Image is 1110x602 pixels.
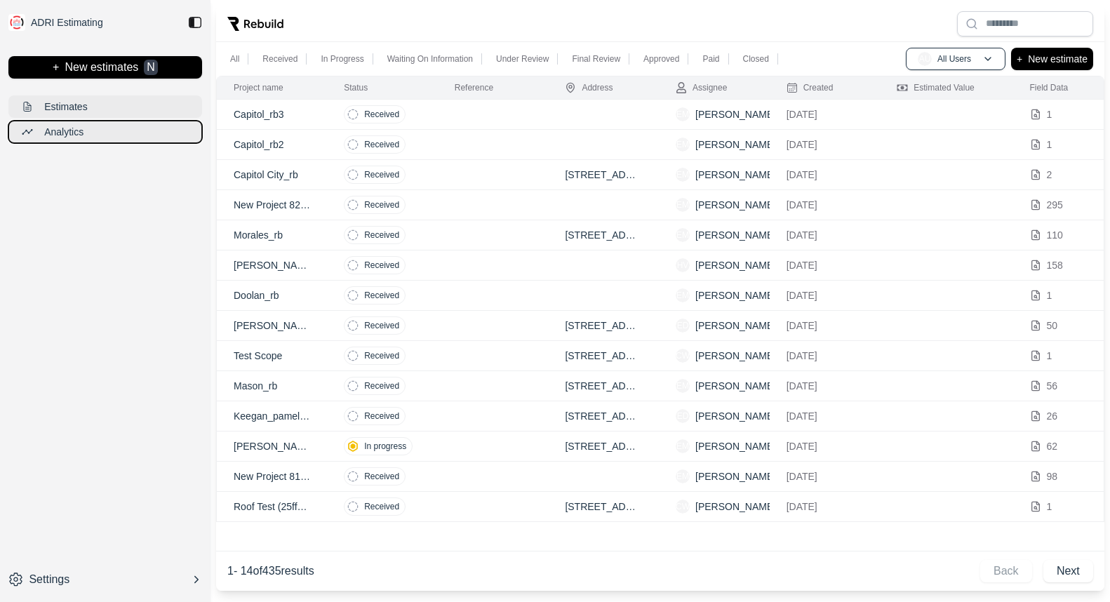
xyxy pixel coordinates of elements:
[695,439,776,453] p: [PERSON_NAME]
[695,107,776,121] p: [PERSON_NAME]
[234,168,310,182] p: Capitol City_rb
[364,441,406,452] p: In progress
[364,260,399,271] p: Received
[53,60,59,76] p: +
[787,168,864,182] p: [DATE]
[548,401,659,432] td: [STREET_ADDRESS][PERSON_NAME]
[144,60,158,76] div: N
[1047,439,1058,453] p: 62
[234,198,310,212] p: New Project 8251315
[572,53,620,65] p: Final Review
[44,100,87,114] p: Estimates
[548,220,659,250] td: [STREET_ADDRESS]
[364,169,399,180] p: Received
[8,95,202,118] button: Estimates
[364,229,399,241] p: Received
[1047,379,1058,393] p: 56
[676,168,690,182] span: EM
[676,107,690,121] span: EM
[695,409,776,423] p: [PERSON_NAME]
[1047,198,1063,212] p: 295
[234,138,310,152] p: Capitol_rb2
[676,138,690,152] span: EM
[787,82,834,93] div: Created
[364,139,399,150] p: Received
[787,379,864,393] p: [DATE]
[676,288,690,302] span: EM
[1047,500,1052,514] p: 1
[787,107,864,121] p: [DATE]
[364,290,399,301] p: Received
[8,121,202,143] button: Analytics
[676,228,690,242] span: EM
[695,349,776,363] p: [PERSON_NAME]
[787,138,864,152] p: [DATE]
[8,56,202,79] button: +New estimatesN
[234,469,310,483] p: New Project 8121139
[1047,319,1058,333] p: 50
[787,198,864,212] p: [DATE]
[1047,409,1058,423] p: 26
[234,228,310,242] p: Morales_rb
[65,60,138,76] p: New estimates
[1047,349,1052,363] p: 1
[702,53,719,65] p: Paid
[364,380,399,392] p: Received
[695,258,776,272] p: [PERSON_NAME]
[787,349,864,363] p: [DATE]
[364,350,399,361] p: Received
[321,53,363,65] p: In Progress
[695,168,776,182] p: [PERSON_NAME]
[234,319,310,333] p: [PERSON_NAME] Rb
[1047,228,1063,242] p: 110
[1047,168,1052,182] p: 2
[548,160,659,190] td: [STREET_ADDRESS]
[695,469,776,483] p: [PERSON_NAME]
[548,432,659,462] td: [STREET_ADDRESS]
[227,563,314,580] p: 1 - 14 of 435 results
[548,311,659,341] td: [STREET_ADDRESS]
[344,82,368,93] div: Status
[676,349,690,363] span: CW
[676,469,690,483] span: EM
[1011,48,1093,70] button: +New estimate
[1047,288,1052,302] p: 1
[548,371,659,401] td: [STREET_ADDRESS]
[676,409,690,423] span: ED
[364,501,399,512] p: Received
[188,15,202,29] img: toggle sidebar
[496,53,549,65] p: Under Review
[787,409,864,423] p: [DATE]
[234,379,310,393] p: Mason_rb
[227,17,283,31] img: Rebuild
[234,82,283,93] div: Project name
[262,53,297,65] p: Received
[234,439,310,453] p: [PERSON_NAME]
[676,439,690,453] span: EM
[234,349,310,363] p: Test Scope
[787,319,864,333] p: [DATE]
[1017,51,1022,67] p: +
[695,288,776,302] p: [PERSON_NAME]
[695,319,776,333] p: [PERSON_NAME]
[548,341,659,371] td: [STREET_ADDRESS]
[364,471,399,482] p: Received
[695,500,776,514] p: [PERSON_NAME]
[1047,469,1058,483] p: 98
[906,48,1005,70] button: AUAll Users
[1043,560,1093,582] button: Next
[234,258,310,272] p: [PERSON_NAME] Test
[676,500,690,514] span: CW
[29,571,69,588] p: Settings
[364,199,399,210] p: Received
[918,52,932,66] span: AU
[347,441,359,452] img: in-progress.svg
[1047,107,1052,121] p: 1
[695,228,776,242] p: [PERSON_NAME]
[8,14,25,31] img: sidebar
[234,409,310,423] p: Keegan_pamela_rb
[787,258,864,272] p: [DATE]
[695,379,776,393] p: [PERSON_NAME]
[787,439,864,453] p: [DATE]
[743,53,769,65] p: Closed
